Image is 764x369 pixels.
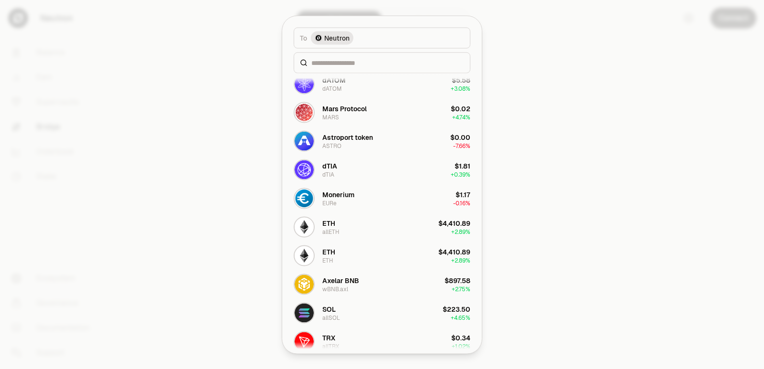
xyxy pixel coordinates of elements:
div: $4,410.89 [438,247,470,256]
div: $5.58 [452,75,470,84]
img: dATOM Logo [295,74,314,93]
img: allETH Logo [295,217,314,236]
div: $1.81 [455,161,470,170]
div: ETH [322,218,335,228]
button: allETH LogoETHallETH$4,410.89+2.89% [288,212,476,241]
div: EURe [322,199,337,207]
div: $0.02 [451,104,470,113]
span: + 1.02% [452,342,470,350]
img: ETH Logo [295,246,314,265]
img: MARS Logo [295,103,314,122]
span: -7.66% [453,142,470,149]
button: ETH LogoETHETH$4,410.89+2.89% [288,241,476,270]
div: $223.50 [443,304,470,314]
div: dATOM [322,75,346,84]
button: allTRX LogoTRXallTRX$0.34+1.02% [288,327,476,356]
div: dTIA [322,161,337,170]
div: $1.17 [456,190,470,199]
span: + 2.75% [452,285,470,293]
div: Monerium [322,190,354,199]
div: SOL [322,304,336,314]
span: + 3.08% [451,84,470,92]
div: allTRX [322,342,339,350]
button: dATOM LogodATOMdATOM$5.58+3.08% [288,69,476,98]
span: -0.16% [453,199,470,207]
div: ETH [322,247,335,256]
span: + 4.74% [452,113,470,121]
button: MARS LogoMars ProtocolMARS$0.02+4.74% [288,98,476,127]
div: ETH [322,256,333,264]
div: allETH [322,228,340,235]
img: dTIA Logo [295,160,314,179]
div: Astroport token [322,132,373,142]
span: + 4.65% [451,314,470,321]
div: $0.00 [450,132,470,142]
div: TRX [322,333,335,342]
span: To [300,33,307,42]
span: + 0.39% [451,170,470,178]
div: ASTRO [322,142,341,149]
button: ASTRO LogoAstroport tokenASTRO$0.00-7.66% [288,127,476,155]
div: $4,410.89 [438,218,470,228]
span: + 2.89% [451,228,470,235]
img: allTRX Logo [295,332,314,351]
button: wBNB.axl LogoAxelar BNBwBNB.axl$897.58+2.75% [288,270,476,298]
span: + 2.89% [451,256,470,264]
button: allSOL LogoSOLallSOL$223.50+4.65% [288,298,476,327]
button: EURe LogoMoneriumEURe$1.17-0.16% [288,184,476,212]
img: Neutron Logo [316,35,321,41]
img: EURe Logo [295,189,314,208]
div: wBNB.axl [322,285,348,293]
div: dTIA [322,170,334,178]
button: ToNeutron LogoNeutron [294,27,470,48]
span: Neutron [324,33,350,42]
img: wBNB.axl Logo [295,274,314,294]
img: ASTRO Logo [295,131,314,150]
div: Mars Protocol [322,104,367,113]
div: Axelar BNB [322,275,359,285]
div: $0.34 [451,333,470,342]
div: allSOL [322,314,340,321]
div: dATOM [322,84,342,92]
div: $897.58 [445,275,470,285]
div: MARS [322,113,339,121]
button: dTIA LogodTIAdTIA$1.81+0.39% [288,155,476,184]
img: allSOL Logo [295,303,314,322]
